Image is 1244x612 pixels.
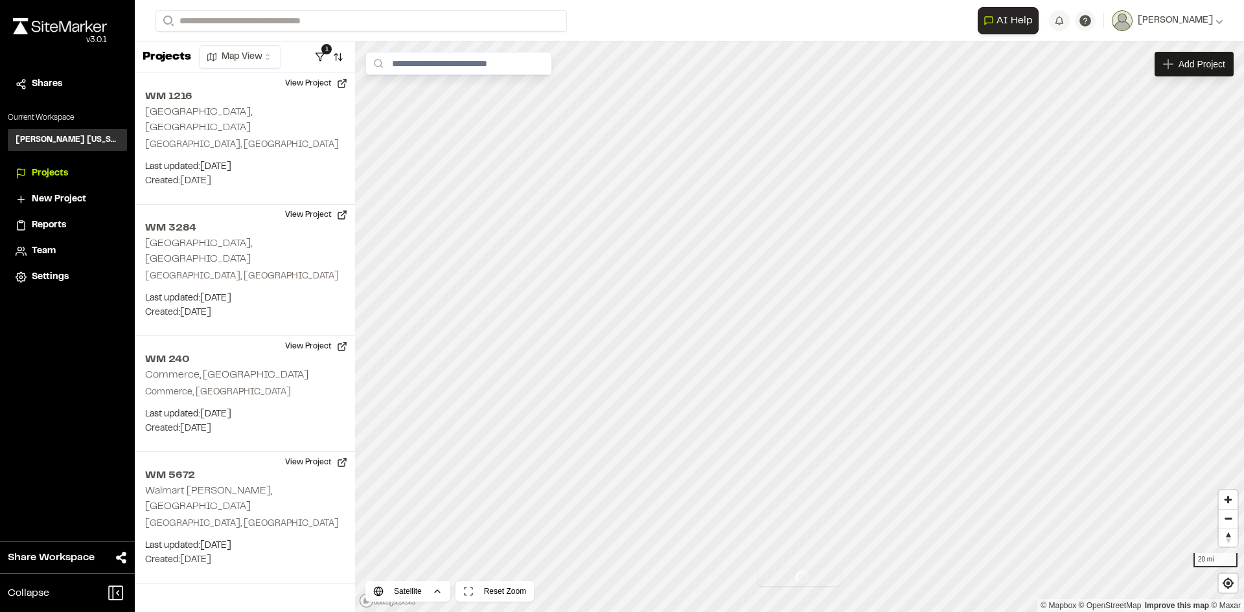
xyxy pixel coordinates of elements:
[32,270,69,284] span: Settings
[455,581,534,602] button: Reset Zoom
[1079,601,1142,610] a: OpenStreetMap
[321,44,332,54] span: 1
[8,550,95,565] span: Share Workspace
[143,49,191,66] p: Projects
[16,218,119,232] a: Reports
[978,7,1039,34] button: Open AI Assistant
[1219,528,1238,547] span: Reset bearing to north
[1179,58,1225,71] span: Add Project
[13,18,107,34] img: rebrand.png
[311,47,329,67] button: 1
[1219,490,1238,509] button: Zoom in
[16,77,119,91] a: Shares
[145,160,345,174] p: Last updated: [DATE]
[359,593,416,608] a: Mapbox logo
[145,89,345,104] h2: WM 1216
[145,422,345,436] p: Created: [DATE]
[145,174,345,188] p: Created: [DATE]
[145,385,345,400] p: Commerce, [GEOGRAPHIC_DATA]
[355,41,1244,612] canvas: Map
[1138,14,1213,28] span: [PERSON_NAME]
[145,407,345,422] p: Last updated: [DATE]
[16,134,119,146] h3: [PERSON_NAME] [US_STATE]
[277,452,355,473] button: View Project
[13,34,107,46] div: Oh geez...please don't...
[145,138,345,152] p: [GEOGRAPHIC_DATA], [GEOGRAPHIC_DATA]
[1219,574,1238,593] button: Find my location
[1211,601,1241,610] a: Maxar
[277,73,355,94] button: View Project
[1112,10,1223,31] button: [PERSON_NAME]
[1145,601,1209,610] a: Map feedback
[145,239,252,264] h2: [GEOGRAPHIC_DATA], [GEOGRAPHIC_DATA]
[32,77,62,91] span: Shares
[145,517,345,531] p: [GEOGRAPHIC_DATA], [GEOGRAPHIC_DATA]
[155,10,179,32] button: Search
[277,205,355,225] button: View Project
[145,108,252,132] h2: [GEOGRAPHIC_DATA], [GEOGRAPHIC_DATA]
[978,7,1044,34] div: Open AI Assistant
[145,291,345,306] p: Last updated: [DATE]
[996,13,1033,28] span: AI Help
[32,244,56,258] span: Team
[365,581,450,602] button: Satellite
[145,553,345,567] p: Created: [DATE]
[16,192,119,207] a: New Project
[145,486,272,511] h2: Walmart [PERSON_NAME], [GEOGRAPHIC_DATA]
[8,112,127,124] p: Current Workspace
[1219,528,1238,547] button: Reset bearing to north
[145,352,345,367] h2: WM 240
[145,370,308,380] h2: Commerce, [GEOGRAPHIC_DATA]
[145,269,345,284] p: [GEOGRAPHIC_DATA], [GEOGRAPHIC_DATA]
[1193,553,1238,567] div: 20 mi
[145,220,345,236] h2: WM 3284
[32,192,86,207] span: New Project
[8,585,49,601] span: Collapse
[145,306,345,320] p: Created: [DATE]
[1112,10,1133,31] img: User
[277,336,355,357] button: View Project
[16,270,119,284] a: Settings
[1219,510,1238,528] span: Zoom out
[32,166,68,181] span: Projects
[1219,509,1238,528] button: Zoom out
[16,166,119,181] a: Projects
[145,468,345,483] h2: WM 5672
[1041,601,1076,610] a: Mapbox
[32,218,66,232] span: Reports
[145,539,345,553] p: Last updated: [DATE]
[16,244,119,258] a: Team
